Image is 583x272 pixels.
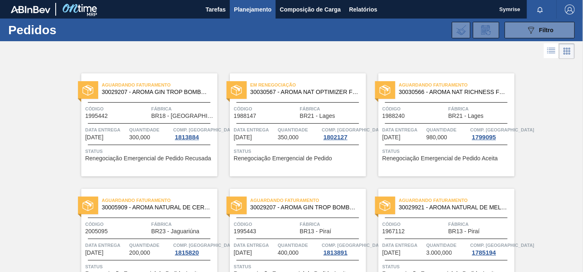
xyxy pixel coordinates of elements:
[470,134,498,141] div: 1799095
[234,147,364,155] span: Status
[85,147,215,155] span: Status
[399,196,515,204] span: Aguardando Faturamento
[399,81,515,89] span: Aguardando Faturamento
[173,249,201,256] div: 1815820
[129,250,150,256] span: 200,000
[382,220,446,228] span: Código
[448,113,484,119] span: BR21 - Lages
[452,22,470,38] div: Importar Negociações dos Pedidos
[322,126,364,141] a: Comp. [GEOGRAPHIC_DATA]1802127
[231,200,242,211] img: status
[250,196,366,204] span: Aguardando Faturamento
[366,73,515,176] a: statusAguardando Faturamento30030566 - AROMA NAT RICHNESS FLAVOR 447348Código1988240FábricaBR21 -...
[234,113,257,119] span: 1988147
[380,85,390,96] img: status
[234,241,276,249] span: Data entrega
[505,22,575,38] button: Filtro
[173,241,215,256] a: Comp. [GEOGRAPHIC_DATA]1815820
[85,134,104,141] span: 20/08/2025
[85,241,127,249] span: Data entrega
[173,241,237,249] span: Comp. Carga
[322,241,386,249] span: Comp. Carga
[234,155,332,162] span: Renegociação Emergencial de Pedido
[250,81,366,89] span: Em renegociação
[322,134,349,141] div: 1802127
[85,155,211,162] span: Renegociação Emergencial de Pedido Recusada
[300,113,335,119] span: BR21 - Lages
[85,228,108,234] span: 2005095
[151,220,215,228] span: Fábrica
[85,113,108,119] span: 1995442
[85,126,127,134] span: Data entrega
[470,249,498,256] div: 1785194
[85,263,215,271] span: Status
[250,204,359,211] span: 30029207 - AROMA GIN TROP BOMBONA 25KG
[280,5,341,14] span: Composição de Carga
[151,228,200,234] span: BR23 - Jaguariúna
[426,241,468,249] span: Quantidade
[322,241,364,256] a: Comp. [GEOGRAPHIC_DATA]1813891
[380,200,390,211] img: status
[11,6,50,13] img: TNhmsLtSVTkK8tSr43FrP2fwEKptu5GPRR3wAAAABJRU5ErkJggg==
[382,113,405,119] span: 1988240
[205,5,226,14] span: Tarefas
[322,126,386,134] span: Comp. Carga
[234,228,257,234] span: 1995443
[448,105,512,113] span: Fábrica
[399,204,508,211] span: 30029921 - AROMA NATURAL DE MELACO GT
[382,228,405,234] span: 1967112
[300,105,364,113] span: Fábrica
[234,5,271,14] span: Planejamento
[85,220,149,228] span: Código
[102,196,217,204] span: Aguardando Faturamento
[85,250,104,256] span: 17/09/2025
[234,105,298,113] span: Código
[102,81,217,89] span: Aguardando Faturamento
[278,134,299,141] span: 350,000
[382,250,401,256] span: 11/10/2025
[470,241,512,256] a: Comp. [GEOGRAPHIC_DATA]1785194
[349,5,377,14] span: Relatórios
[234,126,276,134] span: Data entrega
[85,105,149,113] span: Código
[527,4,553,15] button: Notificações
[399,89,508,95] span: 30030566 - AROMA NAT RICHNESS FLAVOR 447348
[470,126,512,141] a: Comp. [GEOGRAPHIC_DATA]1799095
[382,134,401,141] span: 10/09/2025
[129,241,171,249] span: Quantidade
[102,89,211,95] span: 30029207 - AROMA GIN TROP BOMBONA 25KG
[559,43,575,59] div: Visão em Cards
[382,263,512,271] span: Status
[173,134,201,141] div: 1813884
[129,126,171,134] span: Quantidade
[8,25,125,35] h1: Pedidos
[250,89,359,95] span: 30030567 - AROMA NAT OPTIMIZER FLAVOR 128837
[102,204,211,211] span: 30005909 - AROMA NATURAL DE CERVEJA 330606
[448,220,512,228] span: Fábrica
[69,73,217,176] a: statusAguardando Faturamento30029207 - AROMA GIN TROP BOMBONA 25KGCódigo1995442FábricaBR18 - [GEO...
[382,147,512,155] span: Status
[234,220,298,228] span: Código
[151,105,215,113] span: Fábrica
[217,73,366,176] a: statusEm renegociação30030567 - AROMA NAT OPTIMIZER FLAVOR 128837Código1988147FábricaBR21 - Lages...
[83,200,93,211] img: status
[173,126,237,134] span: Comp. Carga
[322,249,349,256] div: 1813891
[426,250,452,256] span: 3.000,000
[382,126,425,134] span: Data entrega
[382,155,498,162] span: Renegociação Emergencial de Pedido Aceita
[234,263,364,271] span: Status
[234,250,252,256] span: 22/09/2025
[83,85,93,96] img: status
[382,241,425,249] span: Data entrega
[278,250,299,256] span: 400,000
[565,5,575,14] img: Logout
[151,113,215,119] span: BR18 - Pernambuco
[231,85,242,96] img: status
[300,228,331,234] span: BR13 - Piraí
[278,126,320,134] span: Quantidade
[382,105,446,113] span: Código
[426,134,447,141] span: 980,000
[234,134,252,141] span: 27/08/2025
[473,22,499,38] div: Solicitação de Revisão de Pedidos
